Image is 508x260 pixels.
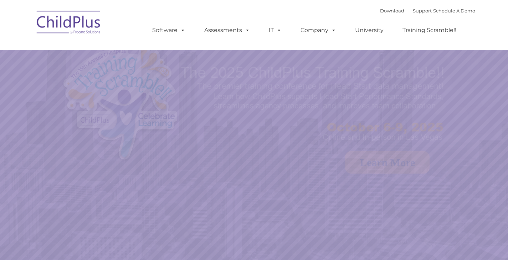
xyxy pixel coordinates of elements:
a: Schedule A Demo [433,8,475,14]
img: ChildPlus by Procare Solutions [33,6,104,41]
font: | [380,8,475,14]
a: Software [145,23,193,37]
a: IT [262,23,289,37]
a: Company [293,23,343,37]
a: Learn More [345,151,430,174]
a: Assessments [197,23,257,37]
a: Training Scramble!! [395,23,463,37]
a: University [348,23,391,37]
a: Support [413,8,432,14]
a: Download [380,8,404,14]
